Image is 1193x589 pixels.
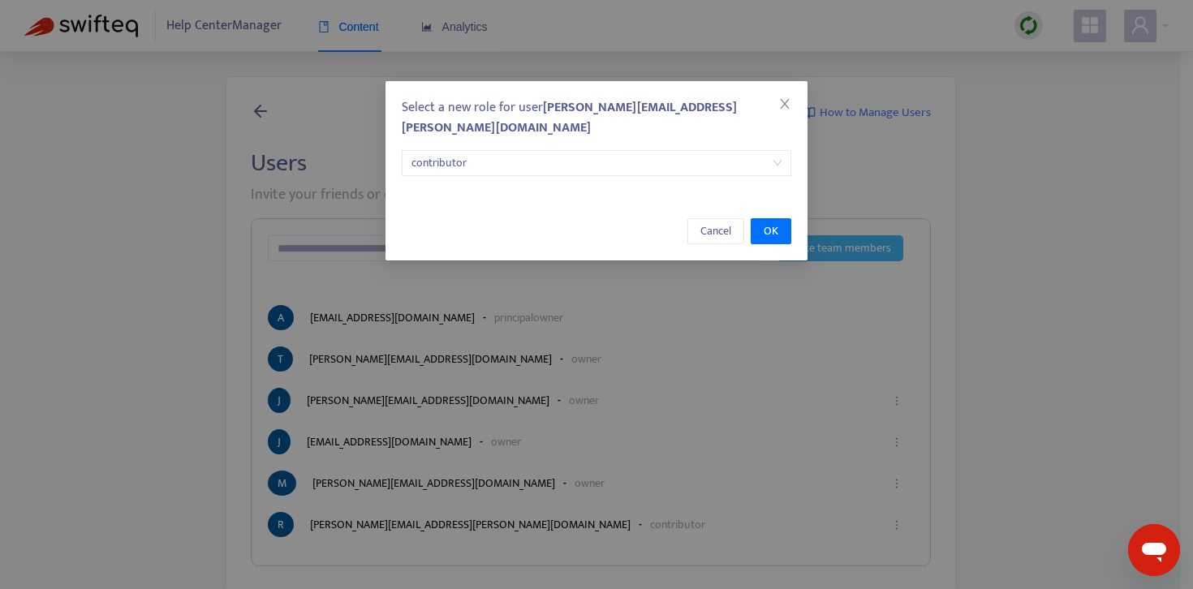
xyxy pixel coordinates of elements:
span: OK [764,222,778,240]
span: Select a new role for user [402,97,737,139]
strong: [PERSON_NAME][EMAIL_ADDRESS][PERSON_NAME][DOMAIN_NAME] [402,97,737,139]
iframe: Button to launch messaging window [1128,524,1180,576]
span: contributor [411,151,782,175]
button: OK [751,218,791,244]
span: Cancel [700,222,731,240]
button: Cancel [687,218,744,244]
span: close [778,97,791,110]
button: Close [776,95,794,113]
